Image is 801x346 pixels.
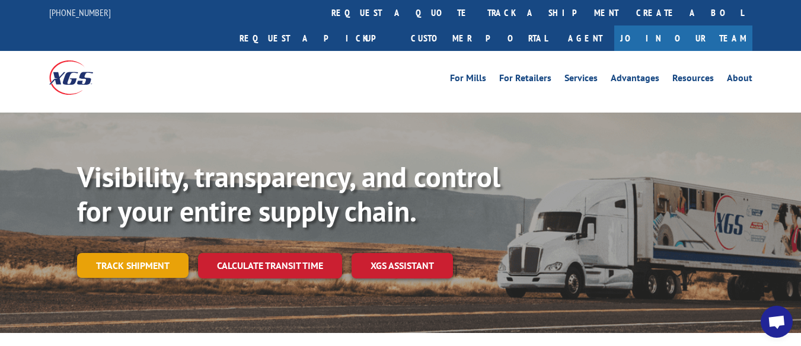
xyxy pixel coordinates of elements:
[49,7,111,18] a: [PHONE_NUMBER]
[77,158,500,229] b: Visibility, transparency, and control for your entire supply chain.
[499,73,551,86] a: For Retailers
[352,253,453,278] a: XGS ASSISTANT
[198,253,342,278] a: Calculate transit time
[727,73,752,86] a: About
[402,25,556,51] a: Customer Portal
[614,25,752,51] a: Join Our Team
[611,73,659,86] a: Advantages
[564,73,598,86] a: Services
[672,73,714,86] a: Resources
[231,25,402,51] a: Request a pickup
[556,25,614,51] a: Agent
[450,73,486,86] a: For Mills
[77,253,189,278] a: Track shipment
[761,306,793,338] div: Open chat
